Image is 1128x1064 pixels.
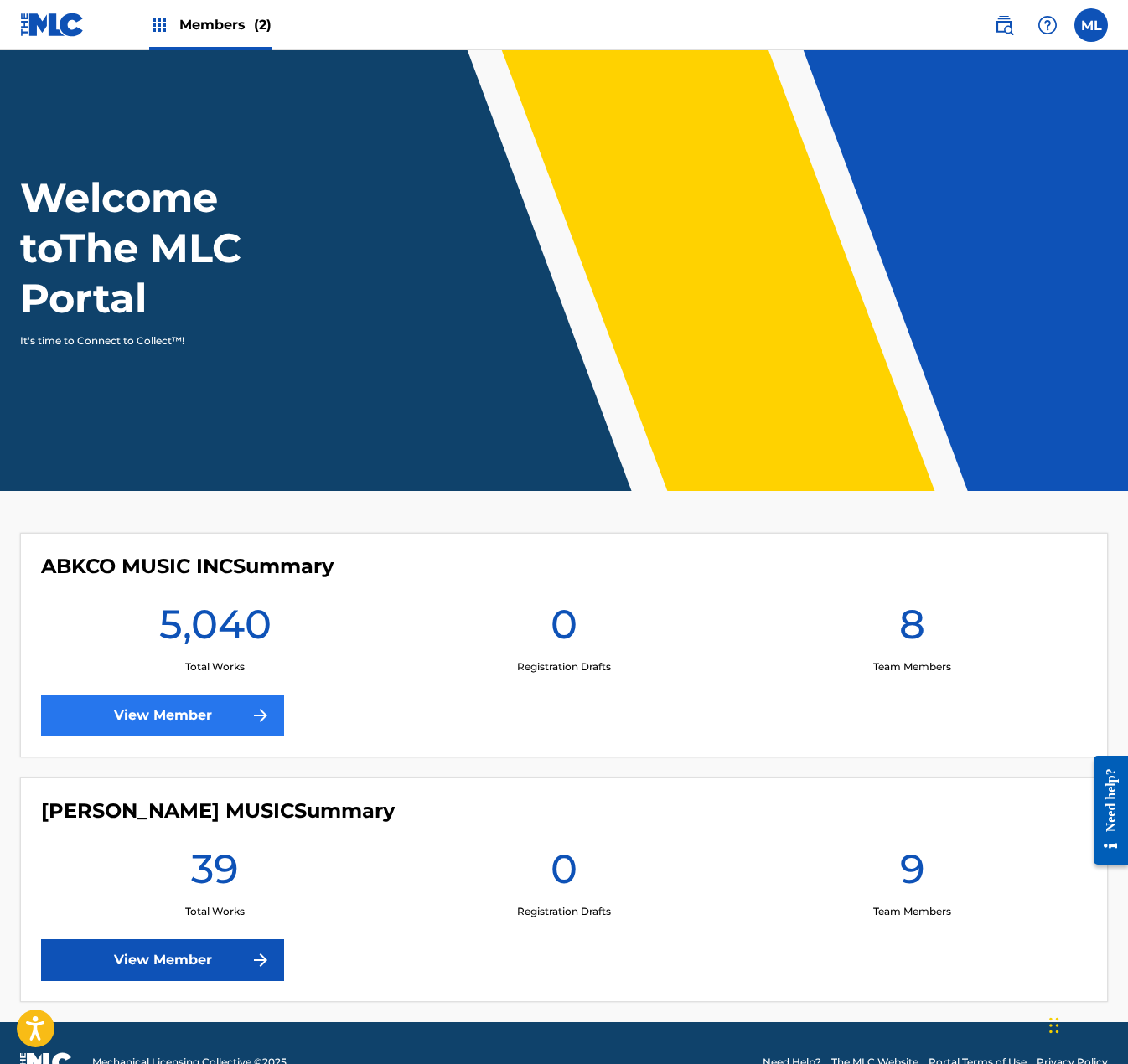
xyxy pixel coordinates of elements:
img: MLC Logo [20,13,85,37]
p: Registration Drafts [517,659,611,674]
p: Total Works [185,659,245,674]
p: Registration Drafts [517,904,611,919]
h1: 8 [899,599,925,659]
span: Members [179,15,272,34]
h1: 0 [551,844,577,904]
p: Team Members [873,659,951,674]
div: User Menu [1074,8,1108,42]
iframe: Resource Center [1081,743,1128,878]
p: Total Works [185,904,245,919]
div: Help [1031,8,1064,42]
h1: 39 [191,844,239,904]
img: f7272a7cc735f4ea7f67.svg [251,705,271,726]
div: Drag [1049,1000,1059,1051]
h1: 5,040 [159,599,272,659]
h1: 9 [900,844,925,904]
h1: Welcome to The MLC Portal [20,173,334,323]
img: Top Rightsholders [149,15,169,35]
a: View Member [41,695,284,736]
h4: ABKCO MUSIC INC [41,554,334,579]
h1: 0 [551,599,577,659]
a: View Member [41,939,284,981]
h4: BEN MARGULIES MUSIC [41,798,395,824]
img: search [994,15,1014,35]
img: f7272a7cc735f4ea7f67.svg [251,950,271,970]
span: (2) [254,17,272,33]
a: Public Search [987,8,1021,42]
p: It's time to Connect to Collect™! [20,333,311,349]
iframe: Chat Widget [1044,984,1128,1064]
img: help [1037,15,1058,35]
p: Team Members [873,904,951,919]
